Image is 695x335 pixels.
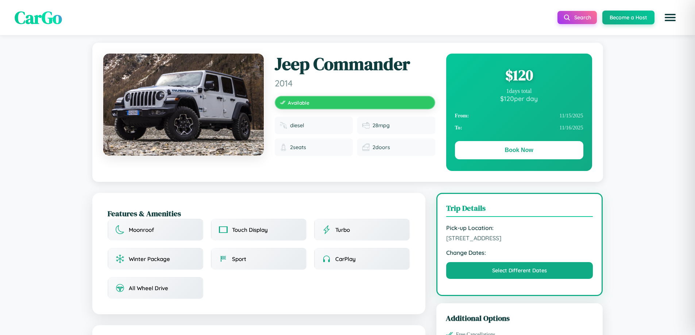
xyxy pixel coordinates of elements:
[446,224,593,231] strong: Pick-up Location:
[335,226,350,233] span: Turbo
[335,256,356,262] span: CarPlay
[275,78,435,89] span: 2014
[129,256,170,262] span: Winter Package
[290,122,304,129] span: diesel
[446,234,593,242] span: [STREET_ADDRESS]
[288,100,309,106] span: Available
[275,54,435,75] h1: Jeep Commander
[372,122,390,129] span: 28 mpg
[362,144,370,151] img: Doors
[129,285,168,292] span: All Wheel Drive
[455,110,583,122] div: 11 / 15 / 2025
[660,7,680,28] button: Open menu
[232,256,246,262] span: Sport
[574,14,591,21] span: Search
[15,5,62,30] span: CarGo
[108,208,410,219] h2: Features & Amenities
[455,65,583,85] div: $ 120
[455,113,469,119] strong: From:
[290,144,306,151] span: 2 seats
[455,125,462,131] strong: To:
[455,94,583,102] div: $ 120 per day
[455,88,583,94] div: 1 days total
[602,11,655,24] button: Become a Host
[372,144,390,151] span: 2 doors
[455,141,583,159] button: Book Now
[280,122,287,129] img: Fuel type
[129,226,154,233] span: Moonroof
[446,203,593,217] h3: Trip Details
[446,262,593,279] button: Select Different Dates
[446,249,593,256] strong: Change Dates:
[280,144,287,151] img: Seats
[232,226,268,233] span: Touch Display
[455,122,583,134] div: 11 / 16 / 2025
[557,11,597,24] button: Search
[362,122,370,129] img: Fuel efficiency
[446,313,594,323] h3: Additional Options
[103,54,264,156] img: Jeep Commander 2014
